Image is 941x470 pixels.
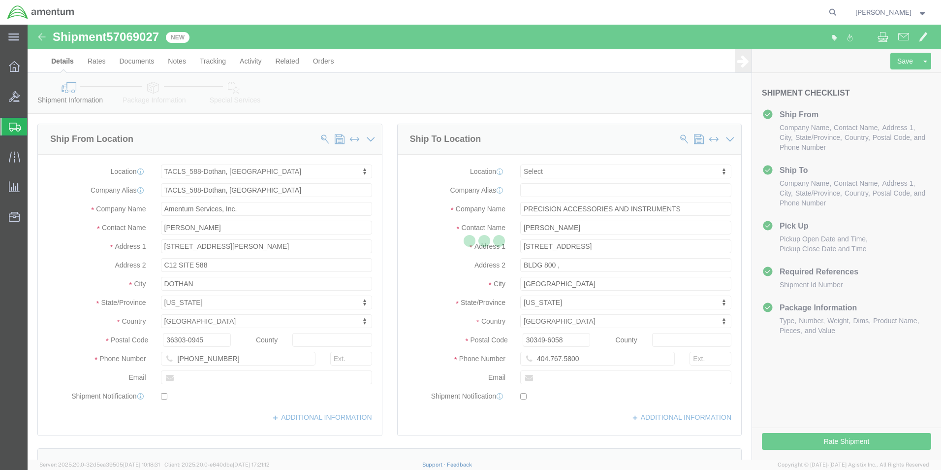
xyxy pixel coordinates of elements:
button: [PERSON_NAME] [855,6,928,18]
span: Marcus McGuire [855,7,911,18]
a: Support [422,462,447,468]
span: Client: 2025.20.0-e640dba [164,462,270,468]
span: [DATE] 10:18:31 [123,462,160,468]
span: Server: 2025.20.0-32d5ea39505 [39,462,160,468]
span: Copyright © [DATE]-[DATE] Agistix Inc., All Rights Reserved [778,461,929,469]
span: [DATE] 17:21:12 [233,462,270,468]
a: Feedback [447,462,472,468]
img: logo [7,5,75,20]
